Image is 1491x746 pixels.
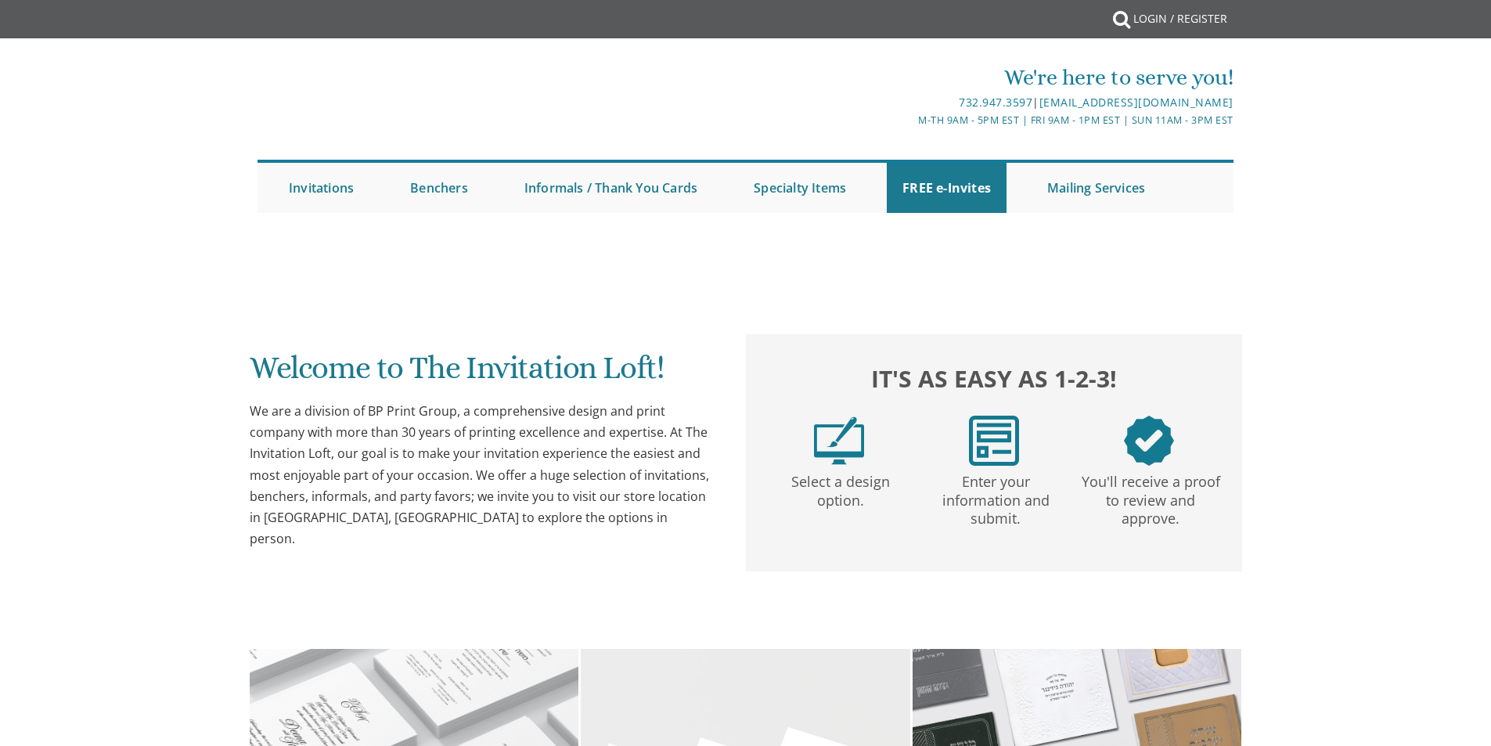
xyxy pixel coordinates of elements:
[509,163,713,213] a: Informals / Thank You Cards
[887,163,1007,213] a: FREE e-Invites
[766,466,915,510] p: Select a design option.
[250,401,715,550] div: We are a division of BP Print Group, a comprehensive design and print company with more than 30 y...
[394,163,484,213] a: Benchers
[738,163,862,213] a: Specialty Items
[1076,466,1225,528] p: You'll receive a proof to review and approve.
[959,95,1032,110] a: 732.947.3597
[969,416,1019,466] img: step2.png
[814,416,864,466] img: step1.png
[273,163,369,213] a: Invitations
[584,112,1233,128] div: M-Th 9am - 5pm EST | Fri 9am - 1pm EST | Sun 11am - 3pm EST
[584,62,1233,93] div: We're here to serve you!
[921,466,1070,528] p: Enter your information and submit.
[1039,95,1233,110] a: [EMAIL_ADDRESS][DOMAIN_NAME]
[250,351,715,397] h1: Welcome to The Invitation Loft!
[762,361,1226,396] h2: It's as easy as 1-2-3!
[1032,163,1161,213] a: Mailing Services
[1124,416,1174,466] img: step3.png
[584,93,1233,112] div: |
